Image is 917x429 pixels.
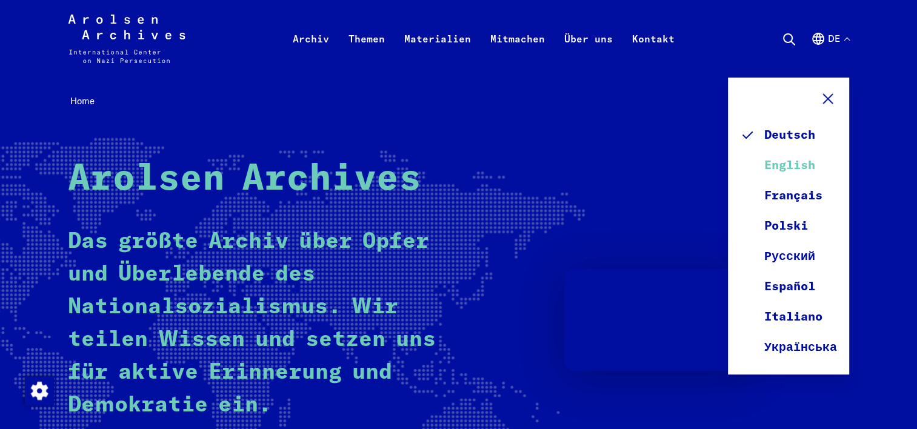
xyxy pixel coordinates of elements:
a: Über uns [555,29,622,78]
a: Italiano [740,302,837,332]
a: Archiv [283,29,339,78]
img: Zustimmung ändern [25,376,54,405]
a: Themen [339,29,395,78]
nav: Breadcrumb [68,92,849,111]
a: Polski [740,211,837,241]
a: Mitmachen [481,29,555,78]
a: Deutsch [740,120,837,150]
a: Materialien [395,29,481,78]
a: Русский [740,241,837,271]
span: Home [70,95,95,107]
a: English [740,150,837,181]
button: Deutsch, Sprachauswahl [811,32,849,75]
p: Das größte Archiv über Opfer und Überlebende des Nationalsozialismus. Wir teilen Wissen und setze... [68,225,437,422]
a: Українська [740,332,837,362]
strong: Arolsen Archives [68,161,421,198]
nav: Primär [283,15,684,63]
a: Kontakt [622,29,684,78]
a: Español [740,271,837,302]
a: Français [740,181,837,211]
